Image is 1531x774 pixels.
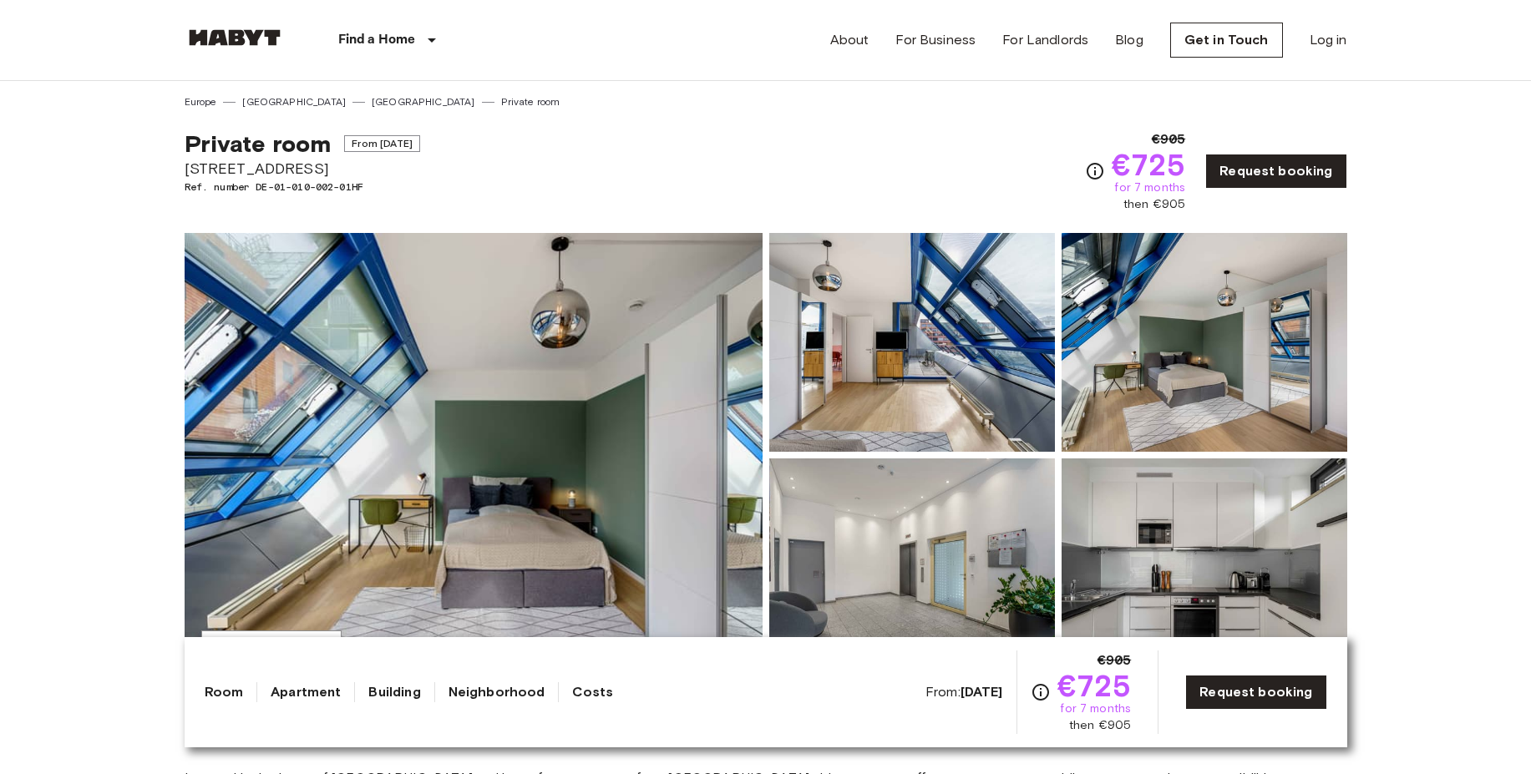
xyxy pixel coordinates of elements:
a: Costs [572,682,613,702]
button: Show all photos [201,630,342,661]
span: for 7 months [1060,701,1131,717]
a: [GEOGRAPHIC_DATA] [242,94,346,109]
a: About [830,30,869,50]
a: Neighborhood [449,682,545,702]
svg: Check cost overview for full price breakdown. Please note that discounts apply to new joiners onl... [1031,682,1051,702]
img: Picture of unit DE-01-010-002-01HF [769,233,1055,452]
span: From [DATE] [344,135,420,152]
a: [GEOGRAPHIC_DATA] [372,94,475,109]
a: Europe [185,94,217,109]
img: Picture of unit DE-01-010-002-01HF [1062,233,1347,452]
a: Blog [1115,30,1143,50]
span: €725 [1112,149,1186,180]
span: then €905 [1069,717,1131,734]
a: Apartment [271,682,341,702]
img: Marketing picture of unit DE-01-010-002-01HF [185,233,763,677]
a: Log in [1310,30,1347,50]
img: Habyt [185,29,285,46]
b: [DATE] [961,684,1003,700]
a: Room [205,682,244,702]
img: Picture of unit DE-01-010-002-01HF [1062,458,1347,677]
a: Request booking [1205,154,1346,189]
span: From: [925,683,1003,701]
span: Private room [185,129,332,158]
span: for 7 months [1114,180,1185,196]
p: Find a Home [338,30,416,50]
span: Ref. number DE-01-010-002-01HF [185,180,420,195]
a: Get in Touch [1170,23,1283,58]
img: Picture of unit DE-01-010-002-01HF [769,458,1055,677]
a: For Landlords [1002,30,1088,50]
span: €905 [1098,650,1132,670]
a: Building [368,682,420,702]
a: Private room [501,94,560,109]
a: For Business [895,30,976,50]
span: then €905 [1123,196,1185,213]
svg: Check cost overview for full price breakdown. Please note that discounts apply to new joiners onl... [1085,161,1105,181]
a: Request booking [1185,675,1326,710]
span: €725 [1057,670,1132,701]
span: [STREET_ADDRESS] [185,158,420,180]
span: €905 [1152,129,1186,149]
